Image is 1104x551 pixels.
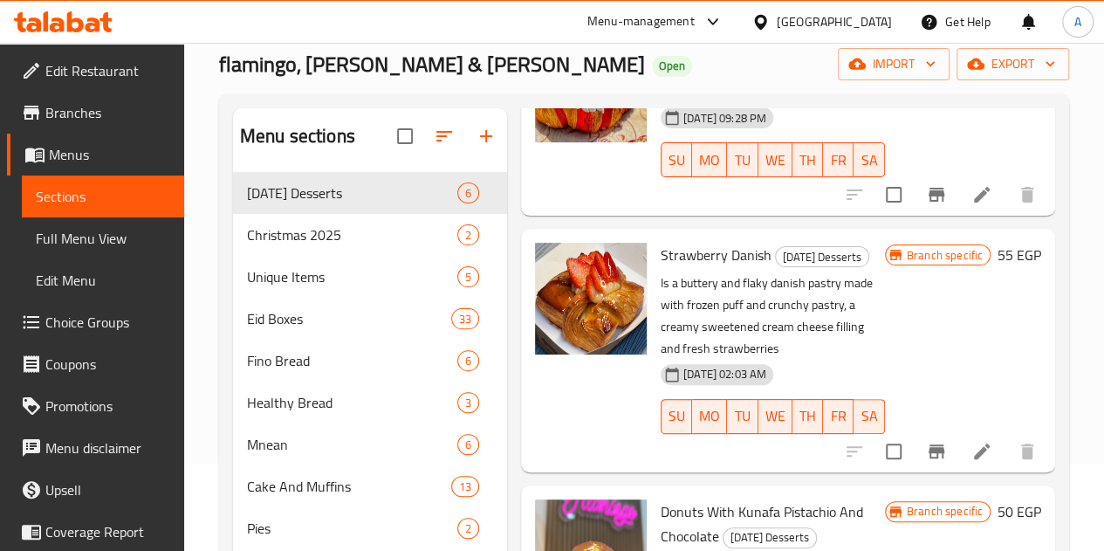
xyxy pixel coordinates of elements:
div: Ramadan Desserts [723,527,817,548]
span: Fino Bread [247,350,457,371]
span: flamingo, [PERSON_NAME] & [PERSON_NAME] [219,45,645,84]
span: import [852,53,936,75]
button: SU [661,399,692,434]
a: Edit Restaurant [7,50,184,92]
span: [DATE] Desserts [776,247,868,267]
span: Coverage Report [45,521,170,542]
span: TU [734,403,751,429]
div: Pies2 [233,507,507,549]
div: Eid Boxes33 [233,298,507,340]
span: Promotions [45,396,170,417]
span: Sections [36,186,170,207]
span: Eid Boxes [247,308,451,329]
span: Pies [247,518,457,539]
div: Mnean6 [233,424,507,465]
div: Christmas 20252 [233,214,507,256]
button: Add section [465,115,507,157]
a: Promotions [7,385,184,427]
button: FR [823,142,854,177]
a: Edit menu item [971,441,992,462]
div: items [451,476,479,497]
span: FR [830,148,847,173]
a: Full Menu View [22,217,184,259]
span: 6 [458,185,478,202]
span: Choice Groups [45,312,170,333]
button: MO [692,142,727,177]
span: TH [799,403,816,429]
button: import [838,48,950,80]
span: SA [861,148,877,173]
a: Coupons [7,343,184,385]
span: FR [830,403,847,429]
button: Branch-specific-item [915,430,957,472]
a: Menu disclaimer [7,427,184,469]
span: WE [765,148,785,173]
h6: 50 EGP [998,499,1041,524]
span: Branch specific [900,247,990,264]
span: 5 [458,269,478,286]
button: MO [692,399,727,434]
h6: 55 EGP [998,243,1041,267]
span: Branches [45,102,170,123]
div: Healthy Bread3 [233,382,507,424]
span: TH [799,148,816,173]
button: Branch-specific-item [915,174,957,216]
span: WE [765,403,785,429]
span: [DATE] Desserts [247,183,457,203]
span: 6 [458,437,478,453]
span: Select to update [875,433,912,470]
span: 6 [458,353,478,369]
a: Branches [7,92,184,134]
span: TU [734,148,751,173]
span: Branch specific [900,503,990,520]
div: [DATE] Desserts6 [233,172,507,214]
div: items [457,392,479,413]
a: Edit menu item [971,184,992,205]
span: [DATE] 02:03 AM [676,366,773,382]
span: Select to update [875,176,912,213]
button: delete [1006,174,1048,216]
span: [DATE] 09:28 PM [676,110,773,127]
div: items [457,224,479,245]
span: 33 [452,311,478,327]
span: 3 [458,395,478,411]
span: Christmas 2025 [247,224,457,245]
span: SU [669,403,685,429]
span: export [970,53,1055,75]
div: Fino Bread6 [233,340,507,382]
h2: Menu sections [240,123,355,149]
span: MO [699,403,720,429]
div: items [457,434,479,455]
button: SA [854,142,884,177]
a: Sections [22,176,184,217]
div: Menu-management [587,11,695,32]
span: Menu disclaimer [45,437,170,458]
a: Menus [7,134,184,176]
div: items [457,183,479,203]
span: Mnean [247,434,457,455]
div: Unique Items5 [233,256,507,298]
div: items [457,518,479,539]
span: 2 [458,227,478,244]
span: 13 [452,479,478,495]
a: Choice Groups [7,301,184,343]
span: Sort sections [423,115,465,157]
div: Cake And Muffins13 [233,465,507,507]
span: Strawberry Danish [661,242,771,268]
button: WE [758,399,792,434]
a: Upsell [7,469,184,511]
span: Edit Restaurant [45,60,170,81]
span: Edit Menu [36,270,170,291]
span: Donuts With Kunafa Pistachio And Chocolate [661,499,863,549]
button: TU [727,142,758,177]
button: WE [758,142,792,177]
span: MO [699,148,720,173]
span: Cake And Muffins [247,476,451,497]
span: Unique Items [247,266,457,287]
span: SA [861,403,877,429]
div: Healthy Bread [247,392,457,413]
div: Open [652,56,692,77]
